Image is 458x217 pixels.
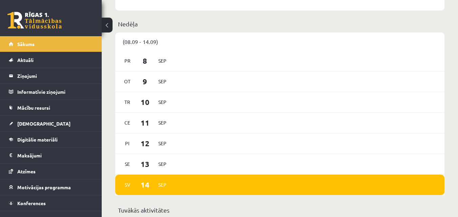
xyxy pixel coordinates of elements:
span: Digitālie materiāli [17,136,58,143]
span: Sākums [17,41,35,47]
span: 13 [135,158,156,170]
span: Konferences [17,200,46,206]
span: Pi [120,138,135,149]
span: Sep [155,117,170,128]
span: Sep [155,97,170,107]
span: Pr [120,56,135,66]
span: Sep [155,76,170,87]
legend: Maksājumi [17,148,93,163]
span: 12 [135,138,156,149]
a: Rīgas 1. Tālmācības vidusskola [7,12,62,29]
a: Digitālie materiāli [9,132,93,147]
span: Sep [155,56,170,66]
span: 10 [135,96,156,108]
div: (08.09 - 14.09) [115,32,444,51]
p: Nedēļa [118,19,442,28]
a: Ziņojumi [9,68,93,84]
span: 9 [135,76,156,87]
p: Tuvākās aktivitātes [118,205,442,215]
a: Informatīvie ziņojumi [9,84,93,100]
a: Maksājumi [9,148,93,163]
span: Ot [120,76,135,87]
span: Aktuāli [17,57,34,63]
legend: Informatīvie ziņojumi [17,84,93,100]
legend: Ziņojumi [17,68,93,84]
span: 14 [135,179,156,190]
span: Motivācijas programma [17,184,71,190]
a: Konferences [9,195,93,211]
a: [DEMOGRAPHIC_DATA] [9,116,93,131]
a: Mācību resursi [9,100,93,115]
a: Atzīmes [9,164,93,179]
span: Sv [120,179,135,190]
span: Mācību resursi [17,105,50,111]
span: Ce [120,117,135,128]
span: Sep [155,138,170,149]
span: Tr [120,97,135,107]
a: Motivācijas programma [9,179,93,195]
span: Atzīmes [17,168,36,174]
span: Sep [155,159,170,169]
span: 11 [135,117,156,128]
span: Sep [155,179,170,190]
span: [DEMOGRAPHIC_DATA] [17,121,71,127]
a: Sākums [9,36,93,52]
span: Se [120,159,135,169]
a: Aktuāli [9,52,93,68]
span: 8 [135,55,156,66]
